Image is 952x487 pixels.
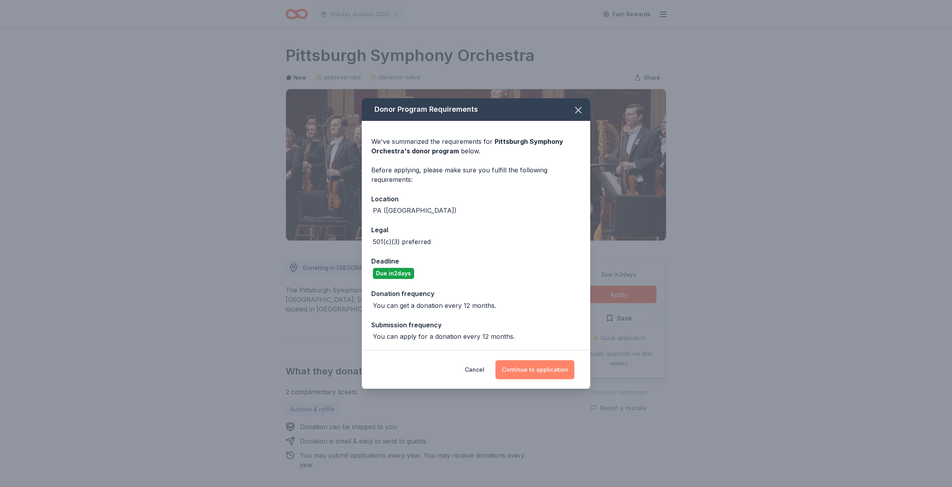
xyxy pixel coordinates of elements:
[362,98,590,121] div: Donor Program Requirements
[371,137,581,156] div: We've summarized the requirements for below.
[371,194,581,204] div: Location
[373,206,457,215] div: PA ([GEOGRAPHIC_DATA])
[371,320,581,330] div: Submission frequency
[465,360,484,379] button: Cancel
[373,268,414,279] div: Due in 2 days
[373,301,496,310] div: You can get a donation every 12 months.
[371,165,581,184] div: Before applying, please make sure you fulfill the following requirements:
[495,360,574,379] button: Continue to application
[371,256,581,266] div: Deadline
[373,332,515,341] div: You can apply for a donation every 12 months.
[371,225,581,235] div: Legal
[371,288,581,299] div: Donation frequency
[373,237,431,246] div: 501(c)(3) preferred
